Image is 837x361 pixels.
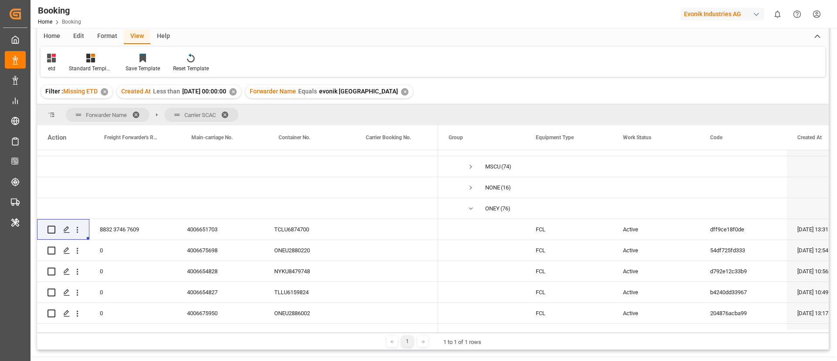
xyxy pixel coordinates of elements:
span: [DATE] 00:00:00 [182,88,226,95]
span: Freight Forwarder's Reference No. [104,134,158,141]
div: Press SPACE to select this row. [37,282,438,303]
div: Active [612,282,700,303]
div: Standard Templates [69,65,112,72]
span: Forwarder Name [86,112,127,118]
div: 4006651703 [177,219,264,240]
span: evonik [GEOGRAPHIC_DATA] [319,88,398,95]
div: MSCU [485,157,500,177]
span: (16) [501,178,511,198]
div: FCL [525,219,612,240]
div: ✕ [229,88,237,96]
div: 0 [89,240,177,261]
button: Evonik Industries AG [680,6,768,22]
div: 0 [89,282,177,303]
div: Press SPACE to select this row. [37,177,438,198]
div: Evonik Industries AG [680,8,764,21]
span: Container No. [279,134,310,141]
div: NONE [485,178,500,198]
div: 4006675950 [177,303,264,323]
div: etd [47,65,56,72]
div: Action [48,134,66,141]
span: (76) [500,199,510,219]
div: FCL [525,282,612,303]
div: 0 [89,261,177,282]
div: Active [612,219,700,240]
span: (74) [501,157,511,177]
div: 4006675698 [177,240,264,261]
span: Created At [797,134,822,141]
span: Missing ETD [63,88,98,95]
div: Booking [38,4,81,17]
div: TLLU6159824 [264,282,351,303]
div: KKTU8237250 [264,324,351,344]
span: Carrier Booking No. [366,134,411,141]
span: Created At [121,88,151,95]
div: Press SPACE to select this row. [37,261,438,282]
div: 0 [89,303,177,323]
div: Home [37,29,67,44]
div: 1 [402,336,413,347]
div: FCL [525,324,612,344]
div: Active [612,261,700,282]
div: Active [612,240,700,261]
span: Work Status [623,134,651,141]
div: 8832 3746 7609 [89,219,177,240]
div: Press SPACE to select this row. [37,198,438,219]
button: show 0 new notifications [768,4,787,24]
div: Press SPACE to select this row. [37,219,438,240]
div: ONEU2886002 [264,303,351,323]
div: NYKU8479748 [264,261,351,282]
div: View [124,29,150,44]
span: Filter : [45,88,63,95]
div: 4006675950 [177,324,264,344]
div: 204876acba99 [700,303,787,323]
div: Help [150,29,177,44]
div: 1 to 1 of 1 rows [443,338,481,347]
div: b4240dd33967 [700,282,787,303]
div: dff9ce18f0de [700,219,787,240]
div: d792e12c33b9 [700,261,787,282]
div: ONEY [485,199,500,219]
div: 4006654827 [177,282,264,303]
div: 4006654828 [177,261,264,282]
span: Group [449,134,463,141]
div: ✕ [401,88,408,96]
span: Less than [153,88,180,95]
div: Format [91,29,124,44]
div: Press SPACE to select this row. [37,240,438,261]
span: Equipment Type [536,134,574,141]
span: Main-carriage No. [191,134,233,141]
div: FCL [525,261,612,282]
div: Edit [67,29,91,44]
div: Press SPACE to select this row. [37,303,438,324]
span: Equals [298,88,317,95]
button: Help Center [787,4,807,24]
div: Press SPACE to select this row. [37,324,438,345]
span: Carrier SCAC [184,112,216,118]
div: cae59e0cd221 [700,324,787,344]
div: FCL [525,303,612,323]
div: FCL [525,240,612,261]
span: Forwarder Name [250,88,296,95]
div: TCLU6874700 [264,219,351,240]
div: 54df725fd333 [700,240,787,261]
a: Home [38,19,52,25]
div: ONEU2880220 [264,240,351,261]
div: ✕ [101,88,108,96]
div: Active [612,324,700,344]
span: Code [710,134,722,141]
div: Reset Template [173,65,209,72]
div: Active [612,303,700,323]
div: Press SPACE to select this row. [37,156,438,177]
div: Save Template [126,65,160,72]
div: 0 [89,324,177,344]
